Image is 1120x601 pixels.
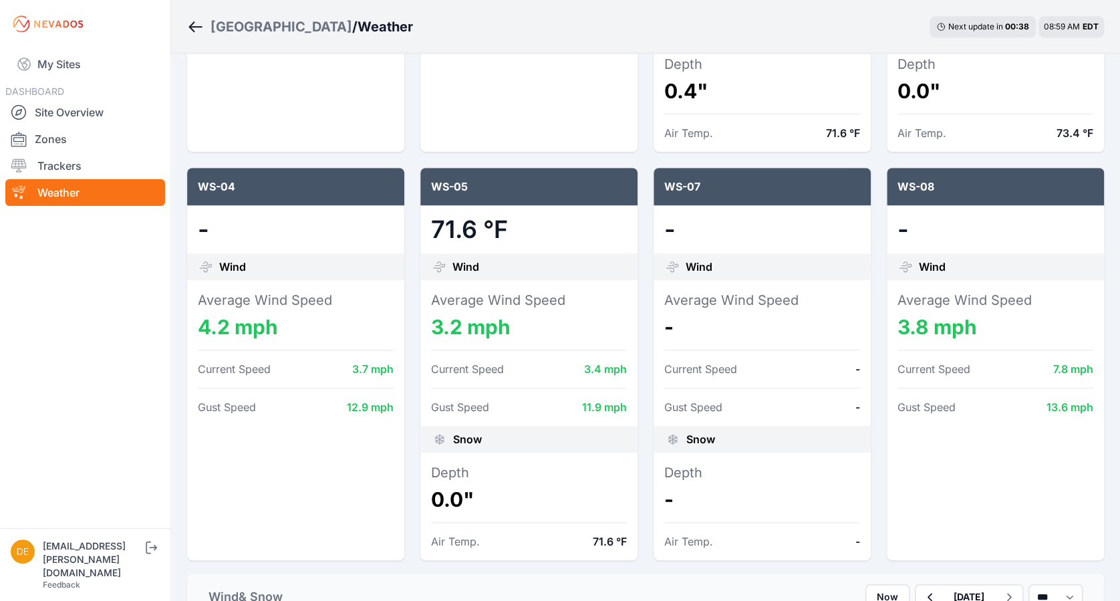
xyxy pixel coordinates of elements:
dt: Current Speed [897,361,970,377]
dt: Gust Speed [897,399,956,415]
span: Wind [219,259,246,275]
dt: Depth [664,463,860,482]
dt: Air Temp. [664,533,713,550]
h3: Weather [358,17,413,36]
dd: 0.4" [664,79,860,103]
dt: Current Speed [664,361,737,377]
dt: Average Wind Speed [431,291,627,310]
a: Feedback [43,580,80,590]
dt: Depth [897,55,1093,74]
a: [GEOGRAPHIC_DATA] [211,17,352,36]
dt: Average Wind Speed [664,291,860,310]
dd: - [664,487,860,511]
span: Wind [919,259,946,275]
dd: 3.7 mph [352,361,394,377]
dd: 13.6 mph [1046,399,1093,415]
dd: 3.4 mph [584,361,627,377]
a: Weather [5,179,165,206]
dd: 7.8 mph [1053,361,1093,377]
span: Snow [686,431,715,447]
dd: 12.9 mph [347,399,394,415]
dt: Air Temp. [431,533,480,550]
dd: - [897,216,1093,243]
a: Zones [5,126,165,152]
a: Site Overview [5,99,165,126]
span: / [352,17,358,36]
span: Next update in [948,21,1003,31]
dd: 73.4 °F [1057,125,1093,141]
a: Trackers [5,152,165,179]
dt: Average Wind Speed [198,291,394,310]
span: Wind [686,259,712,275]
div: 00 : 38 [1005,21,1029,32]
dt: Air Temp. [664,125,713,141]
span: 08:59 AM [1044,21,1080,31]
dd: 71.6 °F [431,216,627,243]
div: WS-07 [654,168,871,205]
dt: Depth [664,55,860,74]
dd: - [198,216,394,243]
span: DASHBOARD [5,86,64,97]
span: EDT [1083,21,1099,31]
div: WS-05 [420,168,638,205]
dd: 3.8 mph [897,315,1093,339]
div: [EMAIL_ADDRESS][PERSON_NAME][DOMAIN_NAME] [43,539,143,580]
div: WS-08 [887,168,1104,205]
dd: 71.6 °F [593,533,627,550]
dd: - [855,533,860,550]
dd: 0.0" [431,487,627,511]
img: Nevados [11,13,86,35]
dt: Depth [431,463,627,482]
dd: - [855,399,860,415]
dt: Air Temp. [897,125,946,141]
div: WS-04 [187,168,404,205]
dt: Gust Speed [198,399,256,415]
dt: Current Speed [198,361,271,377]
dd: 4.2 mph [198,315,394,339]
dd: 71.6 °F [826,125,860,141]
span: Wind [452,259,479,275]
span: Snow [453,431,482,447]
dd: - [855,361,860,377]
dd: 0.0" [897,79,1093,103]
dt: Current Speed [431,361,504,377]
nav: Breadcrumb [187,9,413,44]
dd: - [664,315,860,339]
dd: 3.2 mph [431,315,627,339]
a: My Sites [5,48,165,80]
img: devin.martin@nevados.solar [11,539,35,564]
dt: Gust Speed [664,399,722,415]
dt: Gust Speed [431,399,489,415]
dt: Average Wind Speed [897,291,1093,310]
dd: - [664,216,860,243]
dd: 11.9 mph [582,399,627,415]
